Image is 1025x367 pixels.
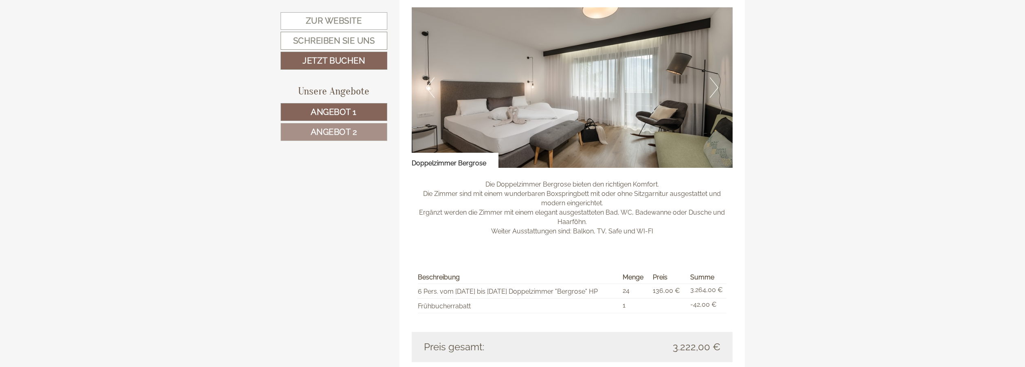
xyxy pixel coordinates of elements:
[653,287,680,294] span: 136,00 €
[687,299,726,313] td: -42,00 €
[673,340,720,354] span: 3.222,00 €
[619,271,650,284] th: Menge
[311,107,357,117] span: Angebot 1
[650,271,687,284] th: Preis
[281,84,387,99] div: Unsere Angebote
[619,284,650,299] td: 24
[281,32,387,50] a: Schreiben Sie uns
[418,271,619,284] th: Beschreibung
[311,127,357,137] span: Angebot 2
[418,284,619,299] td: 6 Pers. vom [DATE] bis [DATE] Doppelzimmer "Bergrose" HP
[12,40,132,45] small: 11:49
[262,211,321,229] button: Senden
[710,77,718,98] button: Next
[281,52,387,70] a: Jetzt buchen
[412,7,733,168] img: image
[687,271,726,284] th: Summe
[6,22,136,47] div: Guten Tag, wie können wir Ihnen helfen?
[412,153,498,168] div: Doppelzimmer Bergrose
[418,299,619,313] td: Frühbucherrabatt
[426,77,435,98] button: Previous
[687,284,726,299] td: 3.264,00 €
[418,340,572,354] div: Preis gesamt:
[412,180,733,236] p: Die Doppelzimmer Bergrose bieten den richtigen Komfort. Die Zimmer sind mit einem wunderbaren Box...
[140,6,181,20] div: Dienstag
[12,24,132,30] div: [GEOGRAPHIC_DATA]
[281,12,387,30] a: Zur Website
[619,299,650,313] td: 1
